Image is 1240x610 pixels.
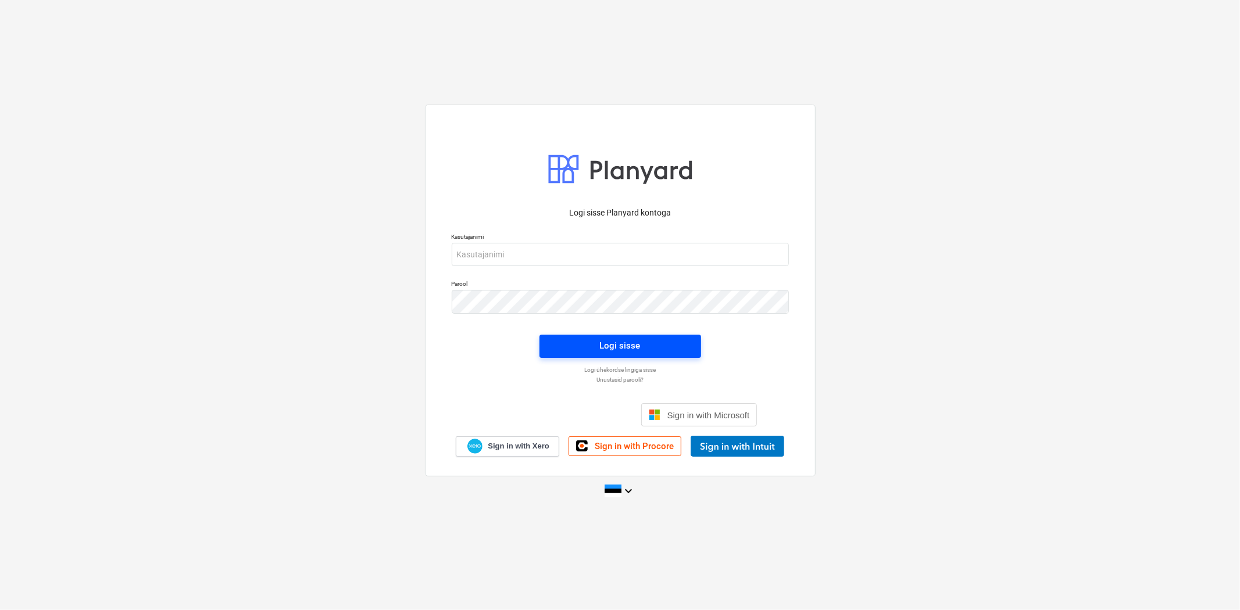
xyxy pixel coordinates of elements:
[452,207,789,219] p: Logi sisse Planyard kontoga
[452,243,789,266] input: Kasutajanimi
[467,439,483,454] img: Xero logo
[600,338,641,353] div: Logi sisse
[595,441,674,451] span: Sign in with Procore
[667,410,750,420] span: Sign in with Microsoft
[488,441,549,451] span: Sign in with Xero
[539,335,701,358] button: Logi sisse
[649,409,660,421] img: Microsoft logo
[569,436,681,456] a: Sign in with Procore
[621,484,635,498] i: keyboard_arrow_down
[452,280,789,290] p: Parool
[1182,554,1240,610] iframe: Chat Widget
[446,366,795,374] a: Logi ühekordse lingiga sisse
[446,376,795,383] a: Unustasid parooli?
[477,402,638,428] iframe: Sisselogimine Google'i nupu abil
[452,233,789,243] p: Kasutajanimi
[456,436,559,457] a: Sign in with Xero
